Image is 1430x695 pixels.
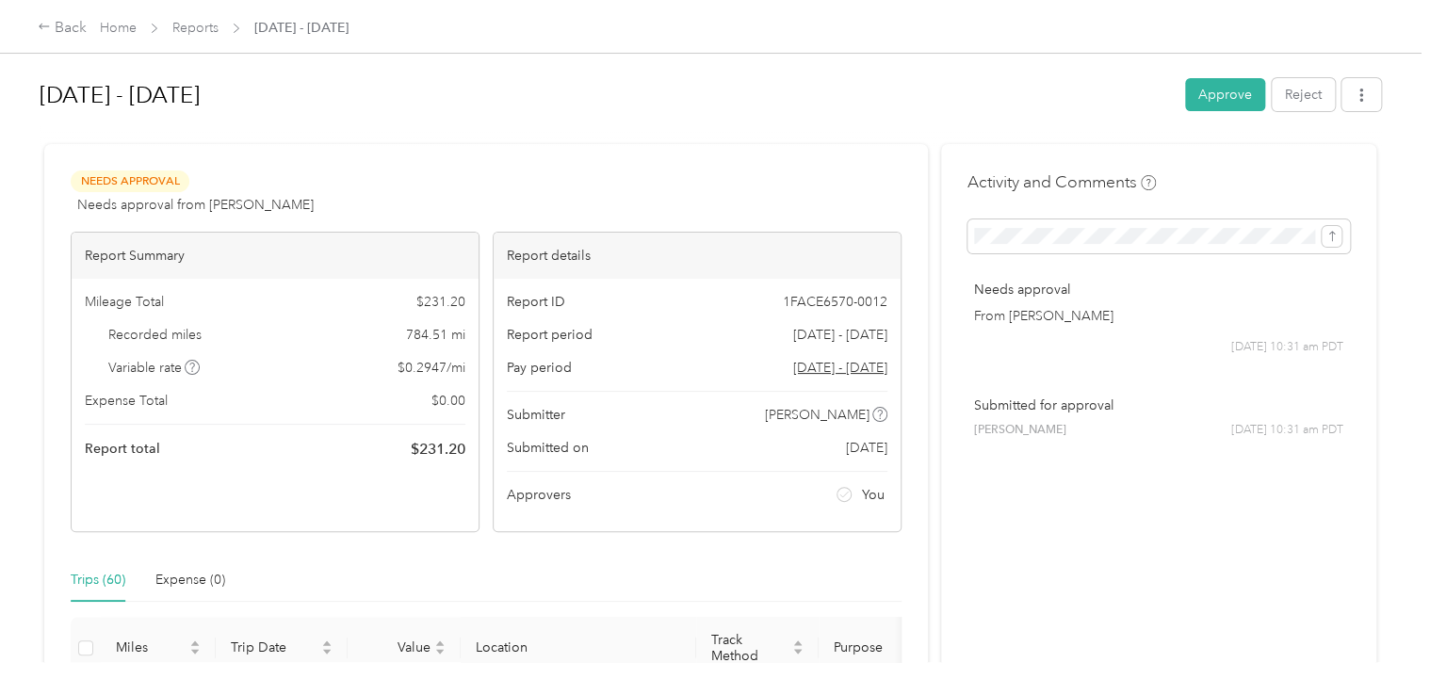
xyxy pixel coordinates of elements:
span: caret-down [189,646,201,657]
span: [DATE] - [DATE] [254,18,349,38]
span: You [862,485,885,505]
span: Report period [507,325,593,345]
a: Reports [172,20,219,36]
p: From [PERSON_NAME] [974,306,1343,326]
th: Track Method [696,617,819,680]
span: $ 0.00 [431,391,465,411]
div: Back [38,17,87,40]
th: Purpose [819,617,960,680]
span: [DATE] 10:31 am PDT [1231,422,1343,439]
span: $ 0.2947 / mi [398,358,465,378]
span: $ 231.20 [411,438,465,461]
th: Value [348,617,461,680]
span: $ 231.20 [416,292,465,312]
span: caret-up [321,638,333,649]
span: [DATE] - [DATE] [793,325,887,345]
span: Submitted on [507,438,589,458]
span: [DATE] 10:31 am PDT [1231,339,1343,356]
span: caret-down [792,646,804,657]
span: Expense Total [85,391,168,411]
span: Approvers [507,485,571,505]
h1: Sep 1 - 30, 2025 [40,73,1172,118]
p: Submitted for approval [974,396,1343,415]
span: caret-up [189,638,201,649]
span: Recorded miles [108,325,202,345]
span: Report total [85,439,160,459]
span: Submitter [507,405,565,425]
th: Trip Date [216,617,348,680]
span: Track Method [711,632,788,664]
span: [PERSON_NAME] [765,405,869,425]
iframe: Everlance-gr Chat Button Frame [1324,590,1430,695]
span: Needs approval from [PERSON_NAME] [77,195,314,215]
span: Go to pay period [793,358,887,378]
div: Expense (0) [155,570,225,590]
span: 784.51 mi [406,325,465,345]
span: Miles [116,639,186,655]
span: caret-up [792,638,804,649]
span: Pay period [507,358,572,378]
span: Variable rate [108,358,201,378]
p: Needs approval [974,280,1343,299]
div: Report Summary [72,233,479,279]
span: Purpose [834,639,930,655]
span: caret-up [434,638,446,649]
span: Trip Date [231,639,317,655]
span: caret-down [321,646,333,657]
a: Home [100,20,137,36]
th: Miles [101,617,216,680]
button: Approve [1185,78,1265,111]
span: Report ID [507,292,565,312]
span: [PERSON_NAME] [974,422,1066,439]
div: Report details [494,233,901,279]
div: Trips (60) [71,570,125,590]
span: 1FACE6570-0012 [783,292,887,312]
th: Location [461,617,696,680]
span: Needs Approval [71,170,189,192]
span: Value [363,639,431,655]
h4: Activity and Comments [967,170,1156,194]
span: [DATE] [846,438,887,458]
button: Reject [1272,78,1335,111]
span: caret-down [434,646,446,657]
span: Mileage Total [85,292,164,312]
